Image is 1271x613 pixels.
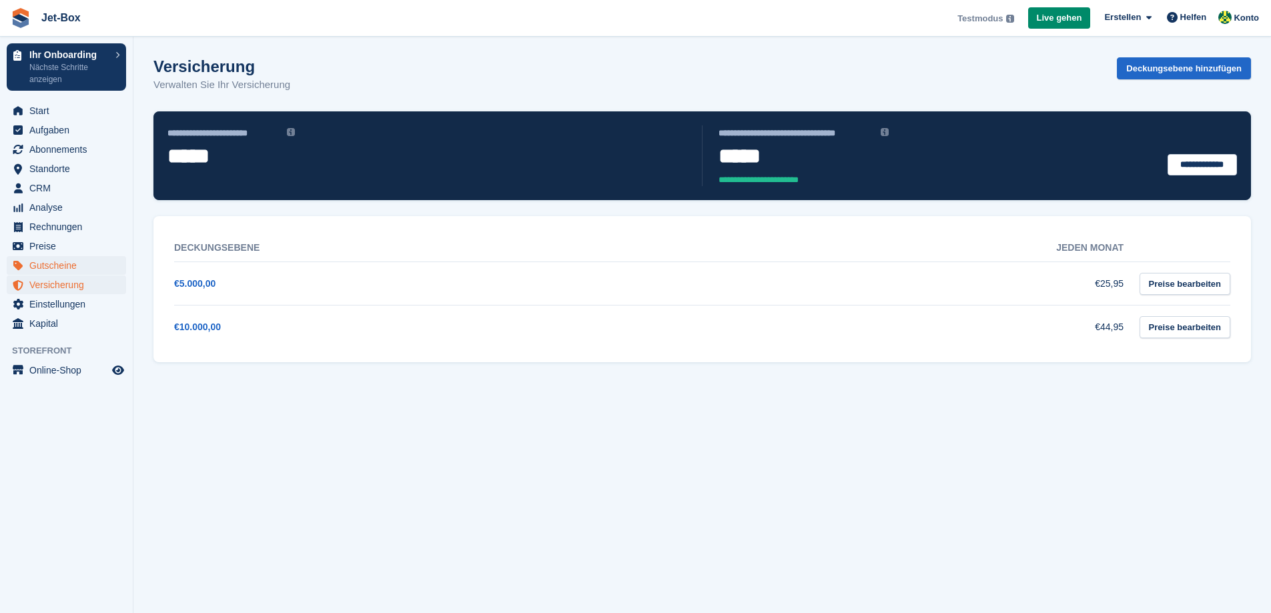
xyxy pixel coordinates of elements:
[153,57,290,75] h1: Versicherung
[29,237,109,255] span: Preise
[29,121,109,139] span: Aufgaben
[29,295,109,314] span: Einstellungen
[7,275,126,294] a: menu
[7,140,126,159] a: menu
[7,198,126,217] a: menu
[12,344,133,358] span: Storefront
[7,101,126,120] a: menu
[174,322,221,332] a: €10.000,00
[7,256,126,275] a: menu
[11,8,31,28] img: stora-icon-8386f47178a22dfd0bd8f6a31ec36ba5ce8667c1dd55bd0f319d3a0aa187defe.svg
[7,295,126,314] a: menu
[174,278,216,289] a: €5.000,00
[7,237,126,255] a: menu
[174,234,663,262] th: Deckungsebene
[7,159,126,178] a: menu
[29,179,109,197] span: CRM
[153,77,290,93] p: Verwalten Sie Ihr Versicherung
[29,256,109,275] span: Gutscheine
[663,234,1151,262] th: Jeden monat
[29,275,109,294] span: Versicherung
[663,305,1151,349] td: €44,95
[1140,316,1230,338] a: Preise bearbeiten
[1117,57,1251,79] a: Deckungsebene hinzufügen
[29,101,109,120] span: Start
[1104,11,1141,24] span: Erstellen
[1218,11,1232,24] img: Kai-Uwe Walzer
[881,128,889,136] img: icon-info-grey-7440780725fd019a000dd9b08b2336e03edf1995a4989e88bcd33f0948082b44.svg
[110,362,126,378] a: Vorschau-Shop
[957,12,1003,25] span: Testmodus
[1234,11,1259,25] span: Konto
[29,361,109,380] span: Online-Shop
[1180,11,1207,24] span: Helfen
[7,43,126,91] a: Ihr Onboarding Nächste Schritte anzeigen
[7,217,126,236] a: menu
[1028,7,1091,29] a: Live gehen
[36,7,86,29] a: Jet-Box
[1140,273,1230,295] a: Preise bearbeiten
[287,128,295,136] img: icon-info-grey-7440780725fd019a000dd9b08b2336e03edf1995a4989e88bcd33f0948082b44.svg
[1006,15,1014,23] img: icon-info-grey-7440780725fd019a000dd9b08b2336e03edf1995a4989e88bcd33f0948082b44.svg
[29,61,109,85] p: Nächste Schritte anzeigen
[7,179,126,197] a: menu
[29,50,109,59] p: Ihr Onboarding
[7,314,126,333] a: menu
[7,361,126,380] a: Speisekarte
[29,217,109,236] span: Rechnungen
[1037,11,1082,25] span: Live gehen
[29,140,109,159] span: Abonnements
[663,262,1151,305] td: €25,95
[7,121,126,139] a: menu
[29,159,109,178] span: Standorte
[29,314,109,333] span: Kapital
[29,198,109,217] span: Analyse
